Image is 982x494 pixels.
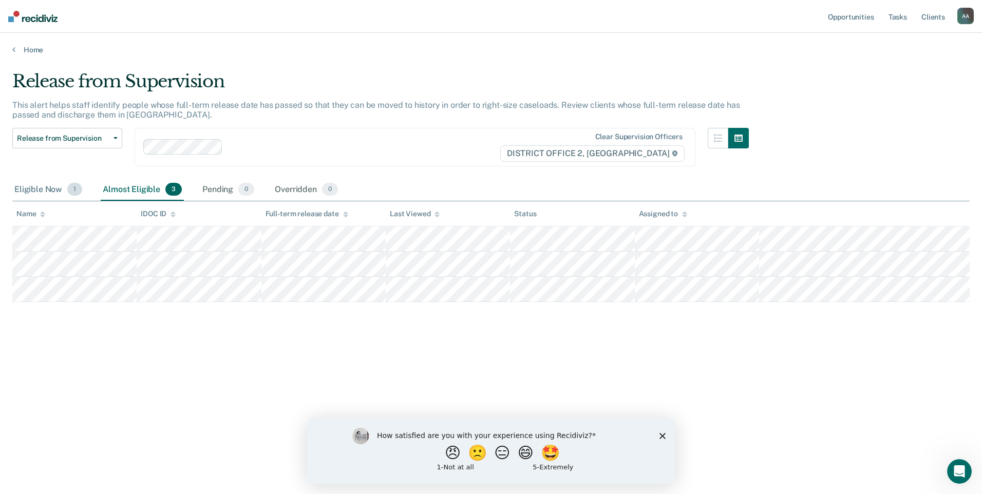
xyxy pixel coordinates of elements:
button: AA [957,8,974,24]
div: IDOC ID [141,210,176,218]
div: Overridden0 [273,179,340,201]
span: 0 [238,183,254,196]
div: Pending0 [200,179,256,201]
div: Almost Eligible3 [101,179,184,201]
span: 1 [67,183,82,196]
button: Release from Supervision [12,128,122,148]
p: This alert helps staff identify people whose full-term release date has passed so that they can b... [12,100,740,120]
span: DISTRICT OFFICE 2, [GEOGRAPHIC_DATA] [500,145,685,162]
iframe: Survey by Kim from Recidiviz [307,417,675,484]
iframe: Intercom live chat [947,459,972,484]
div: Last Viewed [390,210,440,218]
div: Full-term release date [266,210,348,218]
div: Name [16,210,45,218]
div: Clear supervision officers [595,132,683,141]
span: Release from Supervision [17,134,109,143]
span: 3 [165,183,182,196]
div: Status [514,210,536,218]
div: A A [957,8,974,24]
div: Eligible Now1 [12,179,84,201]
div: Assigned to [639,210,687,218]
img: Recidiviz [8,11,58,22]
span: 0 [322,183,338,196]
div: Release from Supervision [12,71,749,100]
a: Home [12,45,970,54]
